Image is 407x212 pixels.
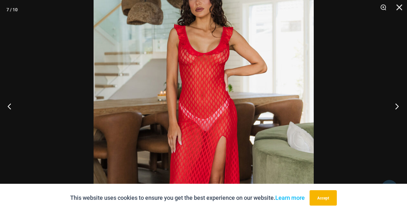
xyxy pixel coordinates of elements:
[310,190,337,206] button: Accept
[70,193,305,203] p: This website uses cookies to ensure you get the best experience on our website.
[6,5,18,14] div: 7 / 10
[275,194,305,201] a: Learn more
[383,90,407,122] button: Next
